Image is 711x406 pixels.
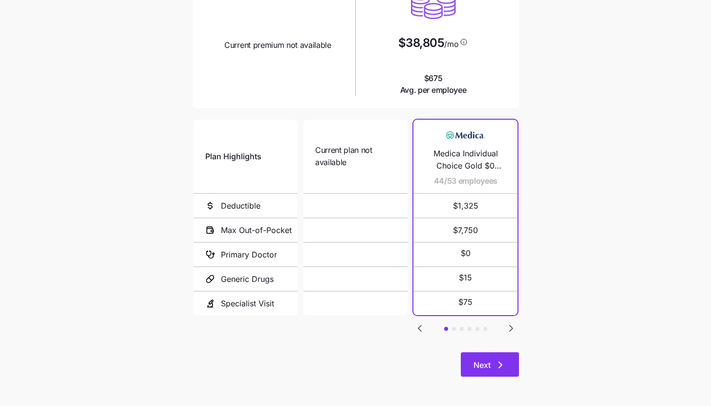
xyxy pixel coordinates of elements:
span: 44/53 employees [434,175,497,187]
span: Plan Highlights [205,150,261,163]
span: Max Out-of-Pocket [221,224,292,236]
span: $75 [458,296,473,308]
span: $7,750 [425,218,506,242]
span: Specialist Visit [221,298,274,310]
span: Avg. per employee [400,84,467,96]
button: Go to previous slide [413,322,426,335]
img: Carrier [446,126,485,144]
span: $38,805 [398,37,445,49]
span: Current plan not available [315,144,396,169]
svg: Go to next slide [505,322,517,334]
button: Go to next slide [505,322,517,335]
span: $675 [400,72,467,97]
span: Medica Individual Choice Gold $0 Copay PCP Visits [425,148,506,172]
span: /mo [444,40,458,48]
span: Deductible [221,200,260,212]
span: $15 [459,272,472,284]
span: Next [474,359,491,371]
svg: Go to previous slide [414,322,426,334]
span: $1,325 [425,194,506,217]
span: Current premium not available [224,39,331,51]
span: Primary Doctor [221,249,277,261]
span: $0 [461,247,471,259]
span: Generic Drugs [221,273,274,285]
button: Next [461,352,519,377]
